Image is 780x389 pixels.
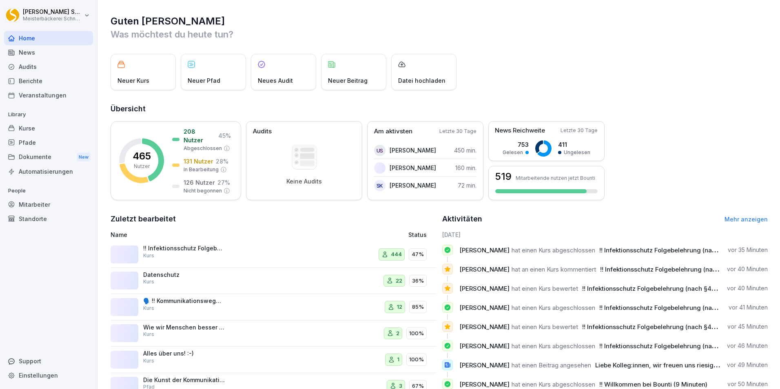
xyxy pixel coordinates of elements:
[725,216,768,223] a: Mehr anzeigen
[442,230,768,239] h6: [DATE]
[397,356,399,364] p: 1
[409,329,424,338] p: 100%
[398,76,445,85] p: Datei hochladen
[512,361,591,369] span: hat einen Beitrag angesehen
[397,303,402,311] p: 12
[729,303,768,312] p: vor 41 Minuten
[564,149,590,156] p: Ungelesen
[111,213,437,225] h2: Zuletzt bearbeitet
[184,166,219,173] p: In Bearbeitung
[184,178,215,187] p: 126 Nutzer
[558,140,590,149] p: 411
[390,146,436,155] p: [PERSON_NAME]
[599,342,749,350] span: !! Infektionsschutz Folgebelehrung (nach §43 IfSG)
[409,356,424,364] p: 100%
[459,246,510,254] span: [PERSON_NAME]
[408,230,427,239] p: Status
[495,126,545,135] p: News Reichweite
[328,76,368,85] p: Neuer Beitrag
[4,150,93,165] div: Dokumente
[459,380,510,388] span: [PERSON_NAME]
[599,380,707,388] span: !! Willkommen bei Bounti (9 Minuten)
[727,342,768,350] p: vor 46 Minuten
[143,305,154,312] p: Kurs
[4,184,93,197] p: People
[111,268,437,294] a: DatenschutzKurs2236%
[133,151,151,161] p: 465
[727,380,768,388] p: vor 50 Minuten
[374,145,386,156] div: US
[412,250,424,259] p: 47%
[561,127,598,134] p: Letzte 30 Tage
[111,241,437,268] a: !! Infektionsschutz Folgebelehrung (nach §43 IfSG)Kurs44447%
[512,304,595,312] span: hat einen Kurs abgeschlossen
[23,9,82,15] p: [PERSON_NAME] Schneckenburger
[111,320,437,347] a: Wie wir Menschen besser verstehenKurs2100%
[143,331,154,338] p: Kurs
[143,271,225,278] p: Datenschutz
[4,74,93,88] a: Berichte
[4,31,93,45] a: Home
[459,304,510,312] span: [PERSON_NAME]
[286,178,322,185] p: Keine Audits
[391,250,402,259] p: 444
[412,303,424,311] p: 85%
[516,175,595,181] p: Mitarbeitende nutzen jetzt Bounti
[390,181,436,190] p: [PERSON_NAME]
[503,149,523,156] p: Gelesen
[4,45,93,60] a: News
[4,164,93,179] div: Automatisierungen
[727,361,768,369] p: vor 49 Minuten
[143,324,225,331] p: Wie wir Menschen besser verstehen
[459,285,510,292] span: [PERSON_NAME]
[512,323,578,331] span: hat einen Kurs bewertet
[134,163,150,170] p: Nutzer
[253,127,272,136] p: Audits
[4,121,93,135] div: Kurse
[143,376,225,384] p: Die Kunst der Kommunikation
[4,368,93,382] a: Einstellungen
[459,361,510,369] span: [PERSON_NAME]
[4,135,93,150] a: Pfade
[4,88,93,102] div: Veranstaltungen
[374,127,412,136] p: Am aktivsten
[4,197,93,212] a: Mitarbeiter
[599,246,749,254] span: !! Infektionsschutz Folgebelehrung (nach §43 IfSG)
[184,187,222,194] p: Nicht begonnen
[503,140,529,149] p: 753
[111,347,437,373] a: Alles über uns! :-)Kurs1100%
[727,265,768,273] p: vor 40 Minuten
[512,380,595,388] span: hat einen Kurs abgeschlossen
[4,354,93,368] div: Support
[218,131,231,140] p: 45 %
[111,294,437,320] a: 🗣️ !! Kommunikationswegweiser !!: Konfliktgespräche erfolgreich führenKurs1285%
[184,157,213,166] p: 131 Nutzer
[4,212,93,226] a: Standorte
[111,28,768,41] p: Was möchtest du heute tun?
[439,128,476,135] p: Letzte 30 Tage
[600,265,750,273] span: !! Infektionsschutz Folgebelehrung (nach §43 IfSG)
[143,297,225,305] p: 🗣️ !! Kommunikationswegweiser !!: Konfliktgespräche erfolgreich führen
[599,304,749,312] span: !! Infektionsschutz Folgebelehrung (nach §43 IfSG)
[455,164,476,172] p: 160 min.
[188,76,220,85] p: Neuer Pfad
[454,146,476,155] p: 450 min.
[728,246,768,254] p: vor 35 Minuten
[143,357,154,365] p: Kurs
[117,76,149,85] p: Neuer Kurs
[582,285,732,292] span: !! Infektionsschutz Folgebelehrung (nach §43 IfSG)
[4,60,93,74] a: Audits
[184,145,222,152] p: Abgeschlossen
[412,277,424,285] p: 36%
[4,108,93,121] p: Library
[512,265,596,273] span: hat an einen Kurs kommentiert
[459,323,510,331] span: [PERSON_NAME]
[727,323,768,331] p: vor 45 Minuten
[216,157,228,166] p: 28 %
